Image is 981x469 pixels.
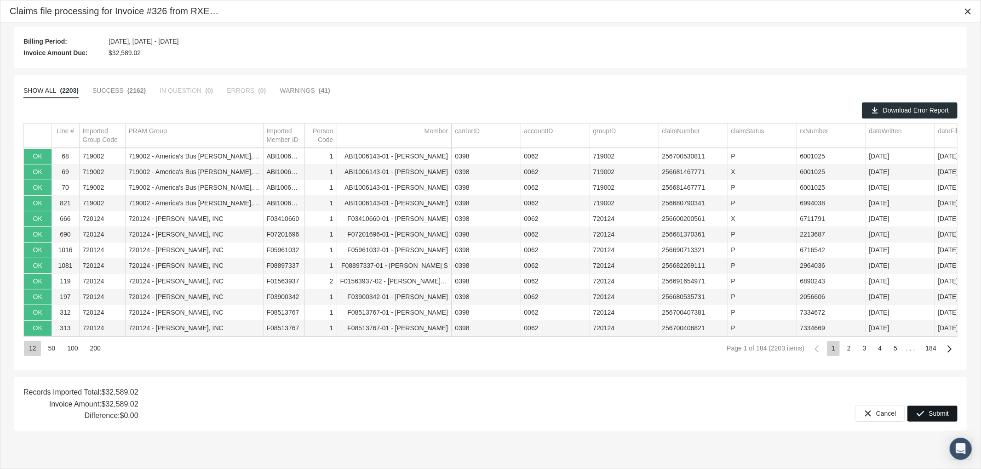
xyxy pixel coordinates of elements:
td: 1 [304,243,337,258]
td: [DATE] [866,196,935,211]
td: 0062 [521,305,590,321]
td: 719002 [79,149,125,164]
td: Column [24,124,52,148]
div: Imported Member ID [267,127,301,144]
div: Page 4 [874,341,887,356]
td: [DATE] [866,149,935,164]
td: 821 [52,196,79,211]
td: 0062 [521,149,590,164]
td: 0398 [452,164,521,180]
td: 0062 [521,321,590,336]
td: OK [24,164,52,180]
div: Items per page: 100 [62,341,82,356]
td: 6716542 [797,243,866,258]
td: 720124 [79,258,125,274]
td: ABI1006143-01 - [PERSON_NAME] [337,180,452,196]
div: Close [959,3,976,20]
td: OK [24,211,52,227]
span: IN QUESTION [160,87,201,94]
div: Previous Page [809,341,825,357]
span: (0) [205,87,213,94]
span: (41) [319,87,330,94]
td: 6994038 [797,196,866,211]
div: groupID [593,127,616,136]
td: 1 [304,149,337,164]
td: F05961032 [263,243,304,258]
div: Next Page [941,341,958,357]
td: 1 [304,321,337,336]
td: 720124 [590,321,659,336]
td: 0062 [521,289,590,305]
td: 1 [304,211,337,227]
div: Page 5 [889,341,902,356]
td: 1 [304,258,337,274]
td: 2964036 [797,258,866,274]
td: P [728,274,797,289]
td: 0398 [452,274,521,289]
div: claimStatus [731,127,764,136]
td: 256682269111 [659,258,728,274]
td: 720124 [79,274,125,289]
span: SHOW ALL [23,87,57,94]
td: Column PRAM Group [125,124,263,148]
td: F01563937-02 - [PERSON_NAME], [PERSON_NAME] [337,274,452,289]
td: 0062 [521,274,590,289]
td: ABI1006143 [263,196,304,211]
td: P [728,227,797,243]
td: 69 [52,164,79,180]
td: 1 [304,164,337,180]
td: ABI1006143-01 - [PERSON_NAME] [337,164,452,180]
td: Column groupID [590,124,659,148]
td: Column claimNumber [659,124,728,148]
td: F08897337 [263,258,304,274]
td: 719002 [590,164,659,180]
td: 2 [304,274,337,289]
td: F03410660 [263,211,304,227]
td: F05961032-01 - [PERSON_NAME] [337,243,452,258]
td: [DATE] [866,274,935,289]
td: 1 [304,227,337,243]
td: F07201696 [263,227,304,243]
td: 719002 - America's Bus [PERSON_NAME], ABBA [125,180,263,196]
div: Items per page: 50 [43,341,60,356]
td: 0062 [521,243,590,258]
td: OK [24,274,52,289]
td: 0398 [452,211,521,227]
td: OK [24,258,52,274]
div: Page 1 of 184 (2203 items) [727,345,804,352]
span: Billing Period: [23,36,104,47]
td: 0398 [452,289,521,305]
td: F08513767-01 - [PERSON_NAME] [337,321,452,336]
td: [DATE] [866,164,935,180]
div: Open Intercom Messenger [950,438,972,460]
td: 719002 [590,180,659,196]
td: 0398 [452,149,521,164]
div: Download Error Report [862,102,958,119]
td: 720124 - [PERSON_NAME], INC [125,321,263,336]
td: X [728,164,797,180]
td: 720124 - [PERSON_NAME], INC [125,305,263,321]
td: 0398 [452,243,521,258]
td: 720124 [590,289,659,305]
div: carrierID [455,127,480,136]
td: ABI1006143-01 - [PERSON_NAME] [337,196,452,211]
td: OK [24,243,52,258]
td: Column dateWritten [866,124,935,148]
td: 256681467771 [659,180,728,196]
td: 0398 [452,321,521,336]
span: $32,589.02 [109,47,141,59]
div: Records Imported Total: [23,386,138,398]
td: 256600200561 [659,211,728,227]
td: [DATE] [866,227,935,243]
td: P [728,258,797,274]
b: $0.00 [120,412,138,419]
td: [DATE] [866,305,935,321]
td: Column claimStatus [728,124,797,148]
td: ABI1006143 [263,149,304,164]
div: Page 1 [827,341,840,356]
td: 720124 - [PERSON_NAME], INC [125,289,263,305]
td: 720124 [79,305,125,321]
td: F08513767 [263,305,304,321]
div: . . . [902,345,918,352]
td: Column Person Code [304,124,337,148]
